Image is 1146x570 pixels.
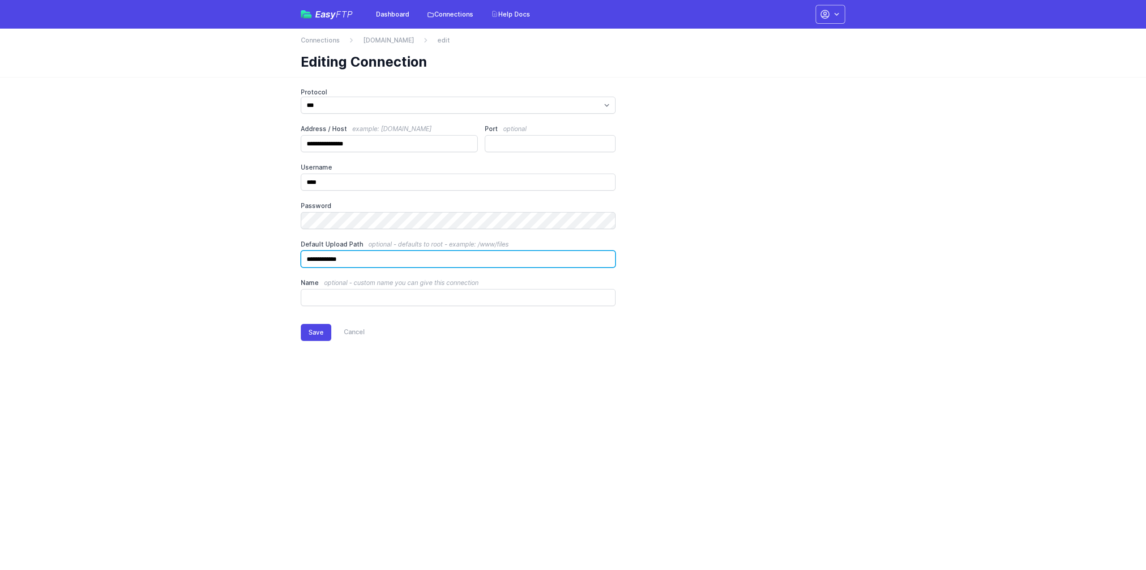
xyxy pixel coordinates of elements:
[336,9,353,20] span: FTP
[485,124,616,133] label: Port
[422,6,479,22] a: Connections
[301,124,478,133] label: Address / Host
[301,36,845,50] nav: Breadcrumb
[331,324,365,341] a: Cancel
[371,6,415,22] a: Dashboard
[301,10,312,18] img: easyftp_logo.png
[315,10,353,19] span: Easy
[301,88,616,97] label: Protocol
[301,240,616,249] label: Default Upload Path
[301,10,353,19] a: EasyFTP
[437,36,450,45] span: edit
[301,324,331,341] button: Save
[503,125,526,132] span: optional
[301,36,340,45] a: Connections
[301,54,838,70] h1: Editing Connection
[352,125,432,132] span: example: [DOMAIN_NAME]
[324,279,479,286] span: optional - custom name you can give this connection
[368,240,509,248] span: optional - defaults to root - example: /www/files
[301,278,616,287] label: Name
[301,201,616,210] label: Password
[486,6,535,22] a: Help Docs
[363,36,414,45] a: [DOMAIN_NAME]
[301,163,616,172] label: Username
